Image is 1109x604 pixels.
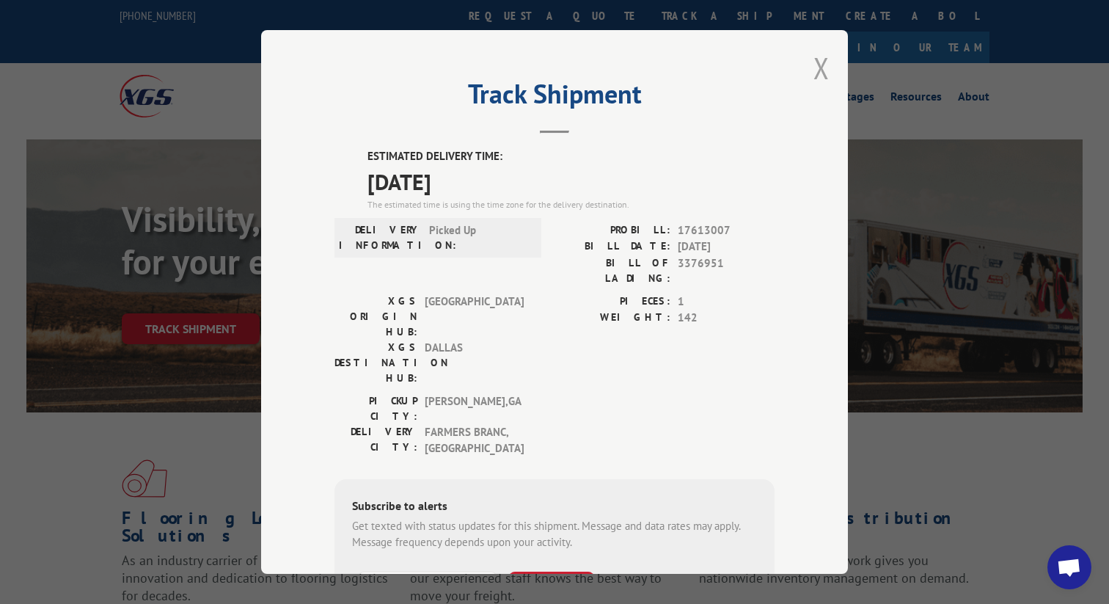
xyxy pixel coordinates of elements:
span: FARMERS BRANC , [GEOGRAPHIC_DATA] [425,424,524,457]
div: Subscribe to alerts [352,497,757,518]
label: WEIGHT: [554,310,670,327]
span: DALLAS [425,340,524,386]
span: [DATE] [678,239,775,255]
span: 3376951 [678,255,775,286]
label: XGS DESTINATION HUB: [334,340,417,386]
label: XGS ORIGIN HUB: [334,294,417,340]
span: [GEOGRAPHIC_DATA] [425,294,524,340]
label: PROBILL: [554,222,670,239]
div: The estimated time is using the time zone for the delivery destination. [367,198,775,211]
label: BILL DATE: [554,239,670,255]
div: Open chat [1047,545,1091,589]
label: DELIVERY INFORMATION: [339,222,422,253]
label: ESTIMATED DELIVERY TIME: [367,148,775,165]
button: Close modal [813,48,830,87]
div: Get texted with status updates for this shipment. Message and data rates may apply. Message frequ... [352,518,757,551]
label: BILL OF LADING: [554,255,670,286]
button: SUBSCRIBE [509,572,594,603]
label: PIECES: [554,294,670,310]
span: [DATE] [367,165,775,198]
h2: Track Shipment [334,84,775,112]
label: PICKUP CITY: [334,393,417,424]
label: DELIVERY CITY: [334,424,417,457]
span: 17613007 [678,222,775,239]
span: 142 [678,310,775,327]
span: Picked Up [429,222,528,253]
input: Phone Number [358,572,497,603]
span: [PERSON_NAME] , GA [425,393,524,424]
span: 1 [678,294,775,310]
